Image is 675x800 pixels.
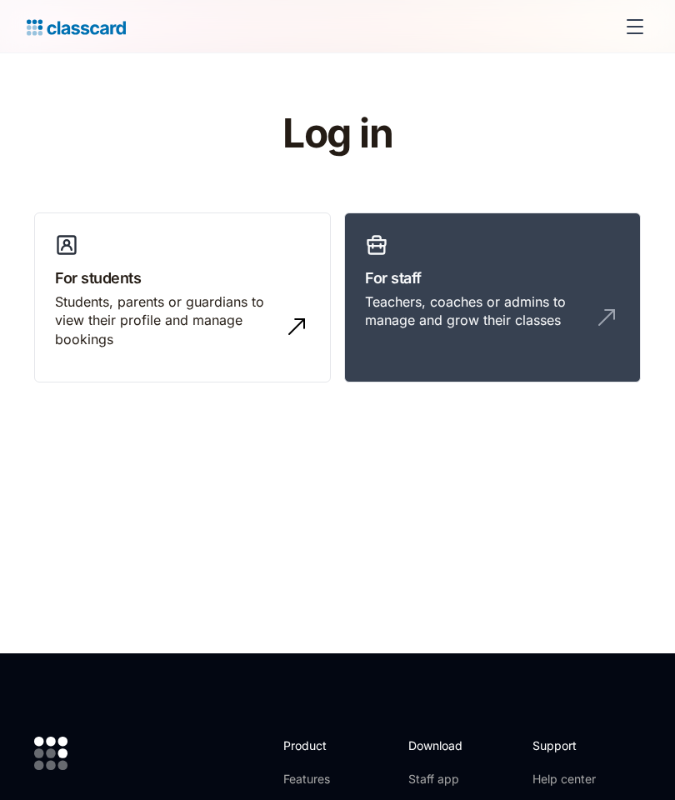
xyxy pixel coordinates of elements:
a: Help center [532,771,600,787]
a: Features [283,771,372,787]
h1: Log in [73,112,602,156]
h3: For staff [365,267,620,289]
a: For staffTeachers, coaches or admins to manage and grow their classes [344,212,641,382]
div: Teachers, coaches or admins to manage and grow their classes [365,292,587,330]
h2: Product [283,737,372,754]
h2: Support [532,737,600,754]
h3: For students [55,267,310,289]
h2: Download [408,737,477,754]
a: Logo [27,15,126,38]
a: Staff app [408,771,477,787]
div: Students, parents or guardians to view their profile and manage bookings [55,292,277,348]
a: For studentsStudents, parents or guardians to view their profile and manage bookings [34,212,331,382]
div: menu [615,7,648,47]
